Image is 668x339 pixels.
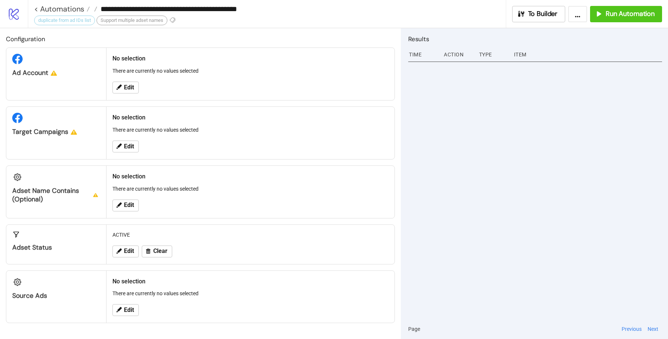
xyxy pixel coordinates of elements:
[590,6,662,22] button: Run Automation
[142,246,172,257] button: Clear
[408,325,420,333] span: Page
[408,34,662,44] h2: Results
[34,16,95,25] div: duplicate from ad IDs list
[109,228,392,242] div: ACTIVE
[112,67,389,75] p: There are currently no values selected
[112,246,139,257] button: Edit
[153,248,167,254] span: Clear
[12,292,100,300] div: Source Ads
[112,113,389,122] h2: No selection
[513,47,662,62] div: Item
[478,47,508,62] div: Type
[512,6,566,22] button: To Builder
[112,172,389,181] h2: No selection
[12,187,100,204] div: Adset Name contains (optional)
[112,277,389,286] h2: No selection
[112,141,139,152] button: Edit
[112,185,389,193] p: There are currently no values selected
[112,289,389,297] p: There are currently no values selected
[645,325,661,333] button: Next
[12,69,100,77] div: Ad Account
[124,143,134,150] span: Edit
[96,16,167,25] div: Support multiple adset names
[619,325,644,333] button: Previous
[408,47,438,62] div: Time
[112,304,139,316] button: Edit
[124,248,134,254] span: Edit
[6,34,395,44] h2: Configuration
[443,47,473,62] div: Action
[606,10,655,18] span: Run Automation
[568,6,587,22] button: ...
[124,84,134,91] span: Edit
[112,126,389,134] p: There are currently no values selected
[112,200,139,211] button: Edit
[112,82,139,93] button: Edit
[528,10,558,18] span: To Builder
[12,243,100,252] div: Adset Status
[12,128,100,136] div: Target Campaigns
[124,307,134,313] span: Edit
[112,54,389,63] h2: No selection
[34,5,90,13] a: < Automations
[124,202,134,208] span: Edit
